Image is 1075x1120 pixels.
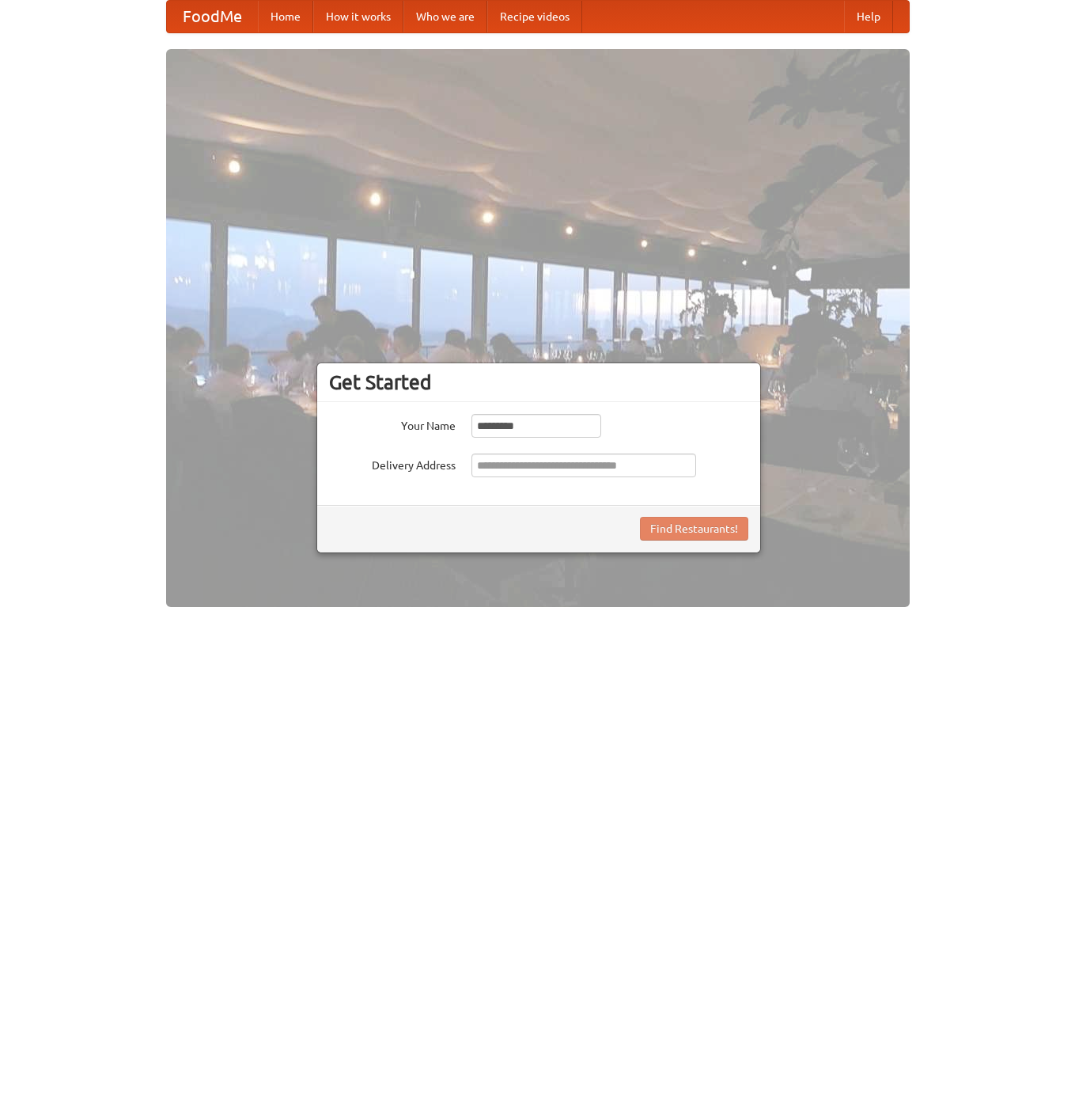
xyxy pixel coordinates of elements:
[403,1,487,32] a: Who we are
[844,1,893,32] a: Help
[167,1,258,32] a: FoodMe
[258,1,313,32] a: Home
[640,517,748,541] button: Find Restaurants!
[313,1,403,32] a: How it works
[329,454,456,473] label: Delivery Address
[487,1,582,32] a: Recipe videos
[329,370,748,394] h3: Get Started
[329,414,456,434] label: Your Name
